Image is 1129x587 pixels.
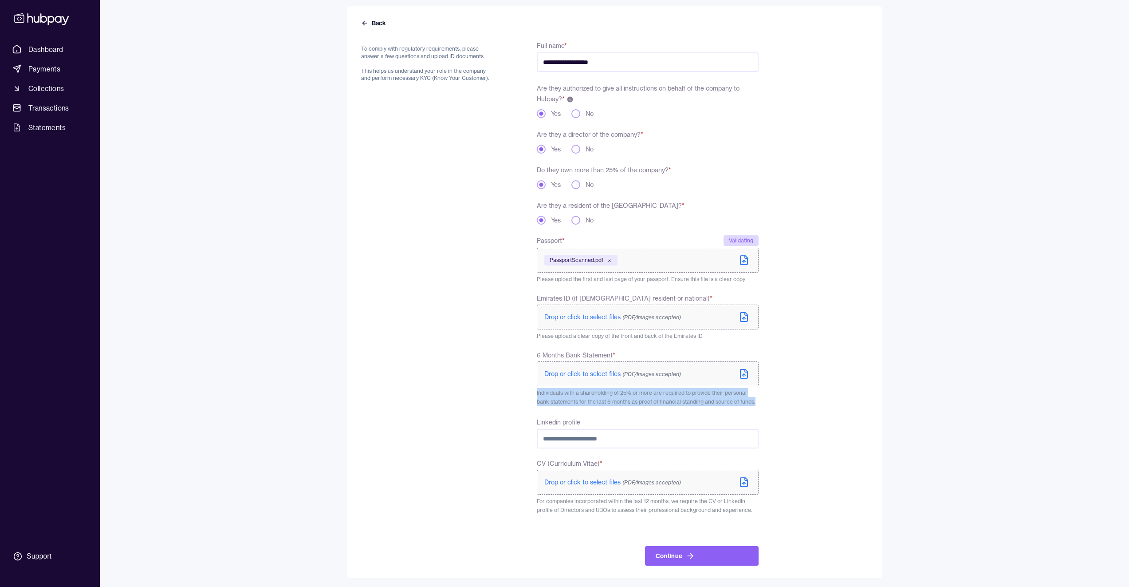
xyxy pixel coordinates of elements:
[28,83,64,94] span: Collections
[537,235,565,246] span: Passport
[622,479,681,486] span: (PDF/Images accepted)
[361,45,495,82] p: To comply with regulatory requirements, please answer a few questions and upload ID documents. Th...
[537,84,740,103] span: Are they authorized to give all instructions on behalf of the company to Hubpay?
[551,216,561,225] label: Yes
[9,41,91,57] a: Dashboard
[9,119,91,135] a: Statements
[622,371,681,377] span: (PDF/Images accepted)
[724,235,759,246] div: Validating
[28,103,69,113] span: Transactions
[537,294,712,303] span: Emirates ID (if [DEMOGRAPHIC_DATA] resident or national)
[9,100,91,116] a: Transactions
[537,131,643,139] label: Are they a director of the company?
[622,314,681,321] span: (PDF/Images accepted)
[361,19,388,28] button: Back
[551,109,561,118] label: Yes
[537,42,567,50] label: Full name
[9,547,91,566] a: Support
[586,216,594,225] label: No
[9,80,91,96] a: Collections
[537,276,745,282] span: Please upload the first and last page of your passport. Ensure this file is a clear copy
[551,145,561,154] label: Yes
[586,180,594,189] label: No
[27,551,51,561] div: Support
[645,546,759,566] button: Continue
[537,459,602,468] span: CV (Curriculum Vitae)
[550,257,603,264] span: PassportScanned.pdf
[537,498,752,513] span: For companies incorporated within the last 12 months, we require the CV or LinkedIn profile of Di...
[537,418,580,426] label: Linkedin profile
[586,145,594,154] label: No
[537,202,684,210] label: Are they a resident of the [GEOGRAPHIC_DATA]?
[28,44,63,55] span: Dashboard
[544,370,681,378] span: Drop or click to select files
[551,180,561,189] label: Yes
[537,166,671,174] label: Do they own more than 25% of the company?
[544,313,681,321] span: Drop or click to select files
[537,351,615,360] span: 6 Months Bank Statement
[586,109,594,118] label: No
[537,333,703,339] span: Please upload a clear copy of the front and back of the Emirates ID
[28,122,66,133] span: Statements
[28,63,60,74] span: Payments
[537,389,755,405] span: Individuals with a shareholding of 25% or more are required to provide their personal bank statem...
[544,478,681,486] span: Drop or click to select files
[9,61,91,77] a: Payments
